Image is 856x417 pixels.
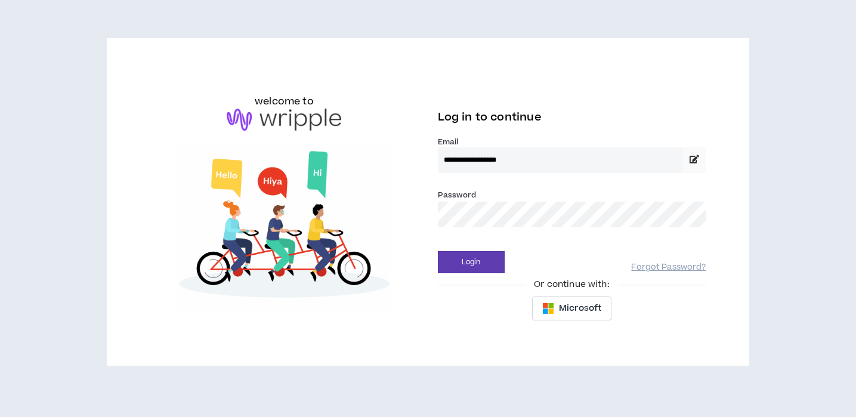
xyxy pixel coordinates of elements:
[559,302,601,315] span: Microsoft
[526,278,617,291] span: Or continue with:
[631,262,706,273] a: Forgot Password?
[438,110,542,125] span: Log in to continue
[12,376,41,405] iframe: Intercom live chat
[532,296,611,320] button: Microsoft
[438,251,505,273] button: Login
[438,190,477,200] label: Password
[227,109,341,131] img: logo-brand.png
[438,137,706,147] label: Email
[150,143,418,310] img: Welcome to Wripple
[255,94,314,109] h6: welcome to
